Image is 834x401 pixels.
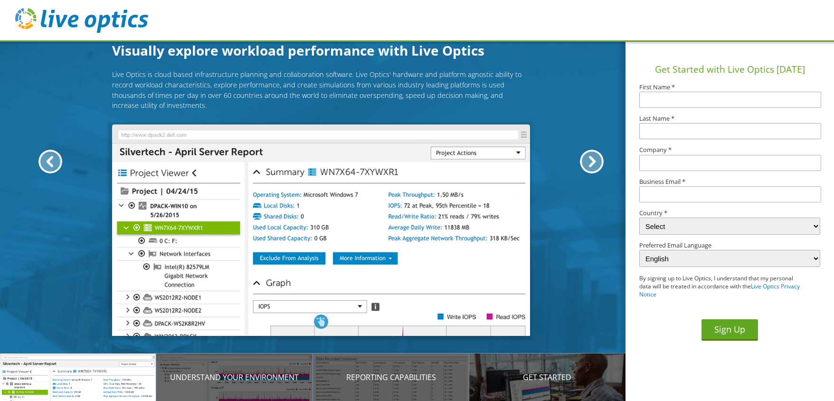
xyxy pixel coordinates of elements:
p: By signing up to Live Optics, I understand that my personal data will be treated in accordance wi... [639,275,802,298]
img: live_optics_svg.svg [15,8,148,33]
h1: Visually explore workload performance with Live Optics [112,40,530,60]
label: Business Email * [639,179,820,185]
label: Preferred Email Language [639,242,820,248]
p: Reporting Capabilities [313,372,469,383]
a: Live Optics Privacy Notice [639,282,800,298]
p: Get Started [469,372,625,383]
p: Live Optics is cloud based infrastructure planning and collaboration software. Live Optics' hardw... [112,69,530,110]
label: Last Name * [639,115,820,122]
label: Company * [639,147,820,153]
label: Country * [639,210,820,216]
h1: Get Started with Live Optics [DATE] [629,63,830,76]
button: Sign Up [701,319,758,341]
img: Introducing Live Optics [112,124,530,336]
p: Understand your environment [156,372,313,383]
label: First Name * [639,84,820,90]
